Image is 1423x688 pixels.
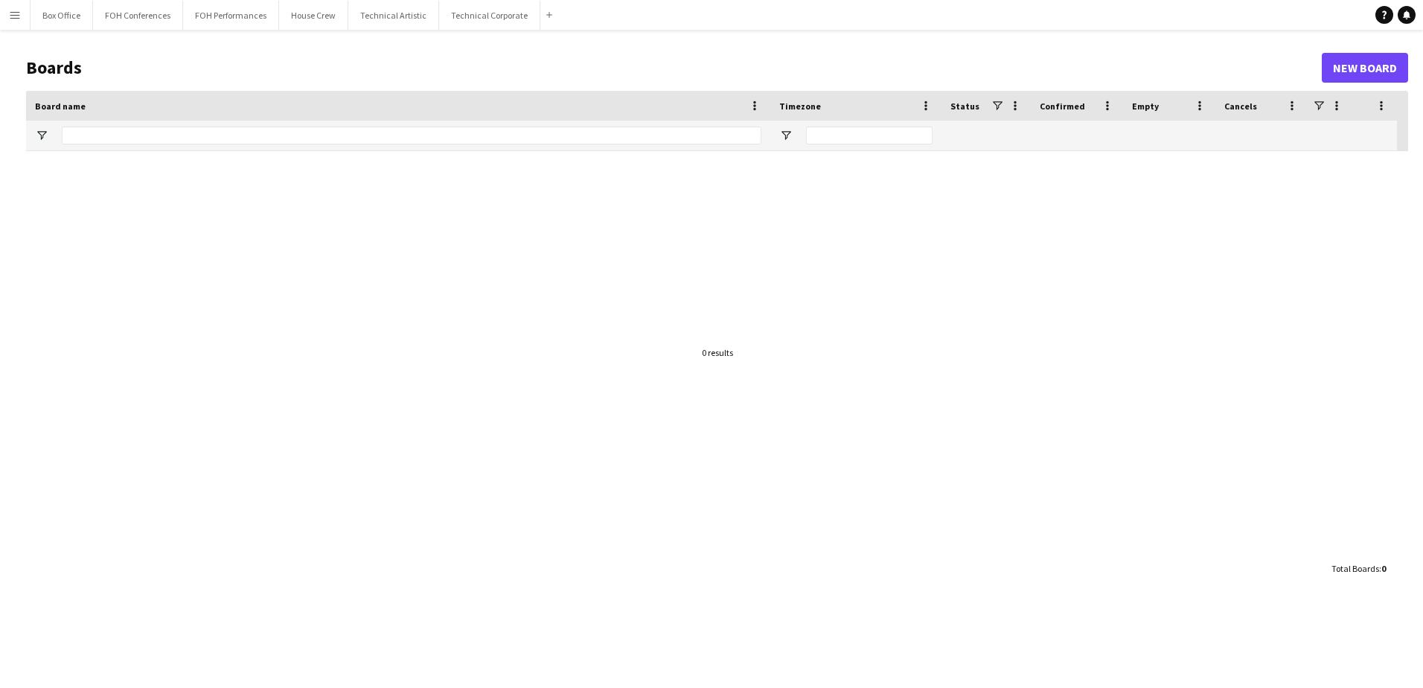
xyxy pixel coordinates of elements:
[806,127,933,144] input: Timezone Filter Input
[31,1,93,30] button: Box Office
[93,1,183,30] button: FOH Conferences
[439,1,540,30] button: Technical Corporate
[1224,101,1257,112] span: Cancels
[183,1,279,30] button: FOH Performances
[35,129,48,142] button: Open Filter Menu
[950,101,979,112] span: Status
[1322,53,1408,83] a: New Board
[35,101,86,112] span: Board name
[1132,101,1159,112] span: Empty
[1331,563,1379,574] span: Total Boards
[702,347,733,358] div: 0 results
[279,1,348,30] button: House Crew
[62,127,761,144] input: Board name Filter Input
[1331,554,1386,583] div: :
[348,1,439,30] button: Technical Artistic
[779,129,793,142] button: Open Filter Menu
[779,101,821,112] span: Timezone
[1040,101,1085,112] span: Confirmed
[26,57,1322,79] h1: Boards
[1381,563,1386,574] span: 0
